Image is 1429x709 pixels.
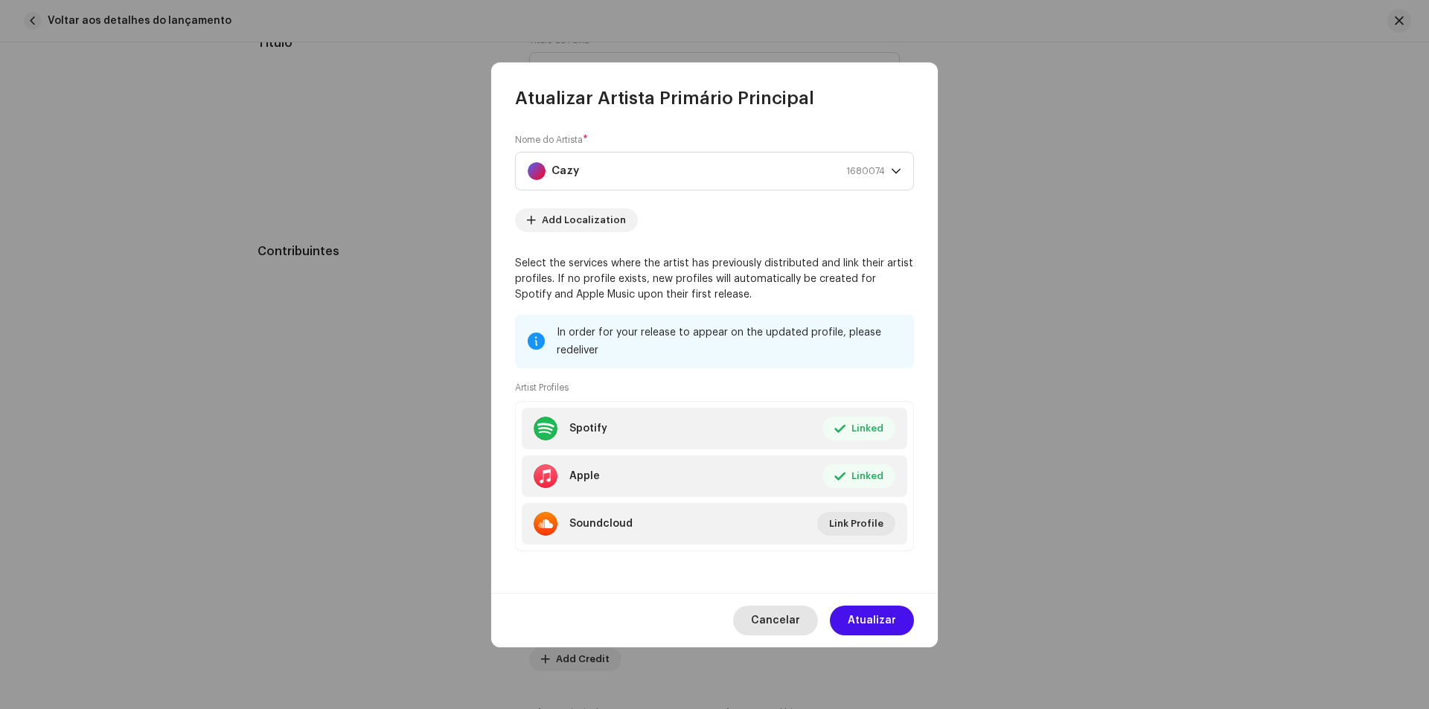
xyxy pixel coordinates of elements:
button: Add Localization [515,208,638,232]
span: Cancelar [751,606,800,635]
label: Nome do Artista [515,134,588,146]
span: Cazy [528,153,891,190]
small: Artist Profiles [515,380,569,395]
span: Atualizar [848,606,896,635]
button: Cancelar [733,606,818,635]
div: Soundcloud [569,518,633,530]
div: dropdown trigger [891,153,901,190]
span: Link Profile [829,509,883,539]
button: Linked [822,417,895,440]
strong: Cazy [552,153,579,190]
button: Link Profile [817,512,895,536]
span: Linked [851,461,883,491]
button: Atualizar [830,606,914,635]
span: 1680074 [846,153,885,190]
span: Linked [851,414,883,443]
div: In order for your release to appear on the updated profile, please redeliver [557,324,902,359]
span: Add Localization [542,205,626,235]
p: Select the services where the artist has previously distributed and link their artist profiles. I... [515,256,914,303]
div: Spotify [569,423,607,434]
button: Linked [822,464,895,488]
div: Apple [569,470,600,482]
span: Atualizar Artista Primário Principal [515,86,814,110]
